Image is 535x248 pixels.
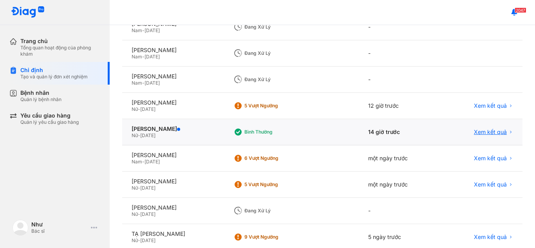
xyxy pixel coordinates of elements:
[20,96,61,103] div: Quản lý bệnh nhân
[132,159,142,165] span: Nam
[359,67,441,93] div: -
[145,80,160,86] span: [DATE]
[142,27,145,33] span: -
[132,152,215,159] div: [PERSON_NAME]
[31,221,88,228] div: Như
[244,103,307,109] div: 5 Vượt ngưỡng
[132,185,138,191] span: Nữ
[138,211,140,217] span: -
[145,54,160,60] span: [DATE]
[359,172,441,198] div: một ngày trước
[474,181,507,188] span: Xem kết quả
[140,132,155,138] span: [DATE]
[20,67,88,74] div: Chỉ định
[132,27,142,33] span: Nam
[244,208,307,214] div: Đang xử lý
[138,237,140,243] span: -
[474,155,507,162] span: Xem kết quả
[132,178,215,185] div: [PERSON_NAME]
[244,234,307,240] div: 9 Vượt ngưỡng
[142,80,145,86] span: -
[359,40,441,67] div: -
[244,155,307,161] div: 6 Vượt ngưỡng
[244,24,307,30] div: Đang xử lý
[244,181,307,188] div: 5 Vượt ngưỡng
[474,129,507,136] span: Xem kết quả
[20,38,100,45] div: Trang chủ
[140,237,155,243] span: [DATE]
[20,119,79,125] div: Quản lý yêu cầu giao hàng
[132,132,138,138] span: Nữ
[132,230,215,237] div: TẠ [PERSON_NAME]
[145,27,160,33] span: [DATE]
[20,74,88,80] div: Tạo và quản lý đơn xét nghiệm
[140,211,155,217] span: [DATE]
[132,80,142,86] span: Nam
[142,159,145,165] span: -
[244,76,307,83] div: Đang xử lý
[138,132,140,138] span: -
[138,185,140,191] span: -
[20,89,61,96] div: Bệnh nhân
[132,99,215,106] div: [PERSON_NAME]
[132,54,142,60] span: Nam
[145,159,160,165] span: [DATE]
[20,45,100,57] div: Tổng quan hoạt động của phòng khám
[140,106,155,112] span: [DATE]
[132,73,215,80] div: [PERSON_NAME]
[13,220,28,235] img: logo
[20,112,79,119] div: Yêu cầu giao hàng
[132,125,215,132] div: [PERSON_NAME]
[132,204,215,211] div: [PERSON_NAME]
[31,228,88,234] div: Bác sĩ
[138,106,140,112] span: -
[132,237,138,243] span: Nữ
[142,54,145,60] span: -
[359,14,441,40] div: -
[132,211,138,217] span: Nữ
[132,47,215,54] div: [PERSON_NAME]
[474,102,507,109] span: Xem kết quả
[140,185,155,191] span: [DATE]
[11,6,45,18] img: logo
[132,106,138,112] span: Nữ
[359,198,441,224] div: -
[474,234,507,241] span: Xem kết quả
[515,7,526,13] span: 2047
[359,119,441,145] div: 14 giờ trước
[359,145,441,172] div: một ngày trước
[244,50,307,56] div: Đang xử lý
[359,93,441,119] div: 12 giờ trước
[244,129,307,135] div: Bình thường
